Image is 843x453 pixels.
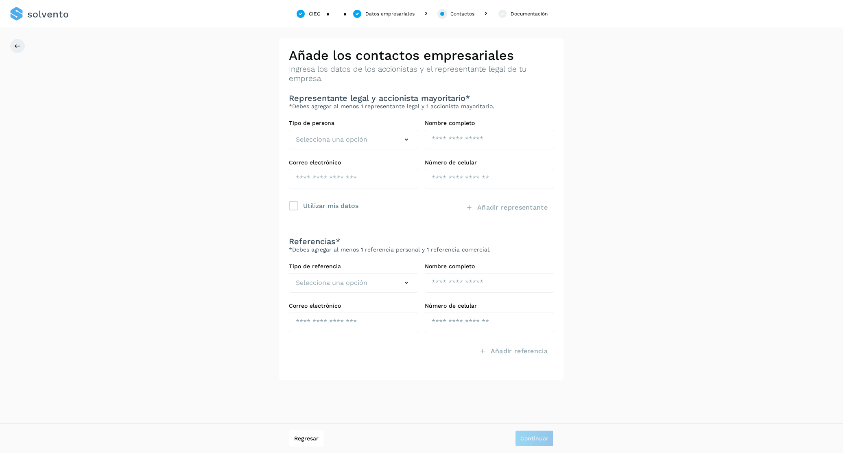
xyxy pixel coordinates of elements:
[520,435,548,441] span: Continuar
[309,10,320,18] div: CIEC
[289,48,554,63] h2: Añade los contactos empresariales
[425,159,554,166] label: Número de celular
[303,200,358,211] div: Utilizar mis datos
[289,302,418,309] label: Correo electrónico
[289,103,554,110] p: *Debes agregar al menos 1 representante legal y 1 accionista mayoritario.
[491,347,548,356] span: Añadir referencia
[289,93,554,103] h3: Representante legal y accionista mayoritario*
[425,263,554,270] label: Nombre completo
[459,198,554,217] button: Añadir representante
[294,435,319,441] span: Regresar
[425,302,554,309] label: Número de celular
[289,263,418,270] label: Tipo de referencia
[296,135,367,144] span: Selecciona una opción
[450,10,474,18] div: Contactos
[365,10,415,18] div: Datos empresariales
[289,430,323,446] button: Regresar
[289,120,418,127] label: Tipo de persona
[289,246,554,253] p: *Debes agregar al menos 1 referencia personal y 1 referencia comercial.
[515,430,554,446] button: Continuar
[296,278,367,288] span: Selecciona una opción
[289,159,418,166] label: Correo electrónico
[473,342,554,361] button: Añadir referencia
[289,236,554,246] h3: Referencias*
[425,120,554,127] label: Nombre completo
[477,203,548,212] span: Añadir representante
[289,65,554,83] p: Ingresa los datos de los accionistas y el representante legal de tu empresa.
[511,10,548,18] div: Documentación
